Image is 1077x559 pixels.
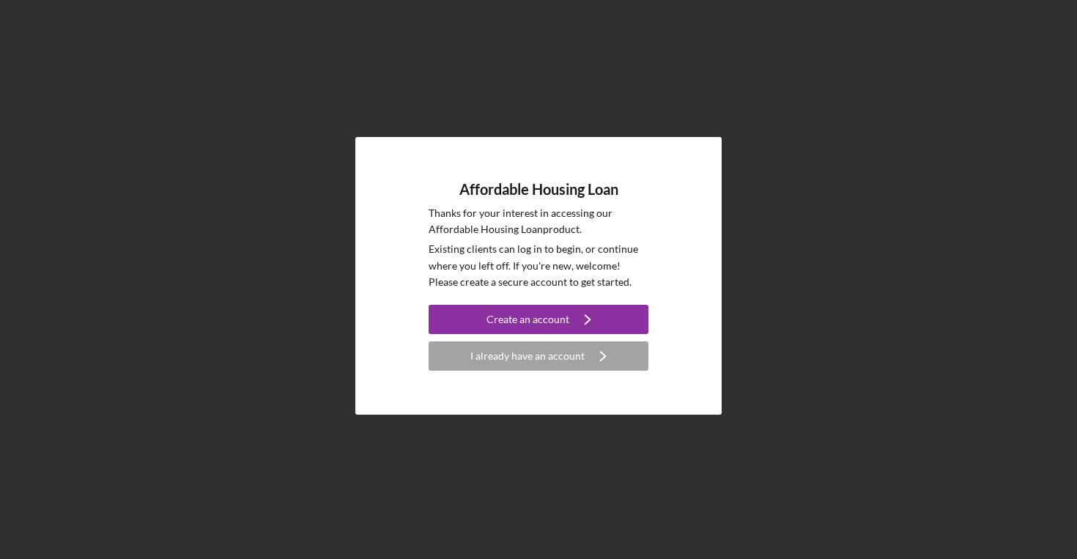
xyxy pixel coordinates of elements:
button: Create an account [429,305,648,334]
div: I already have an account [470,341,585,371]
h4: Affordable Housing Loan [459,181,618,198]
div: Create an account [486,305,569,334]
p: Existing clients can log in to begin, or continue where you left off. If you're new, welcome! Ple... [429,241,648,290]
a: Create an account [429,305,648,338]
button: I already have an account [429,341,648,371]
p: Thanks for your interest in accessing our Affordable Housing Loan product. [429,205,648,238]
